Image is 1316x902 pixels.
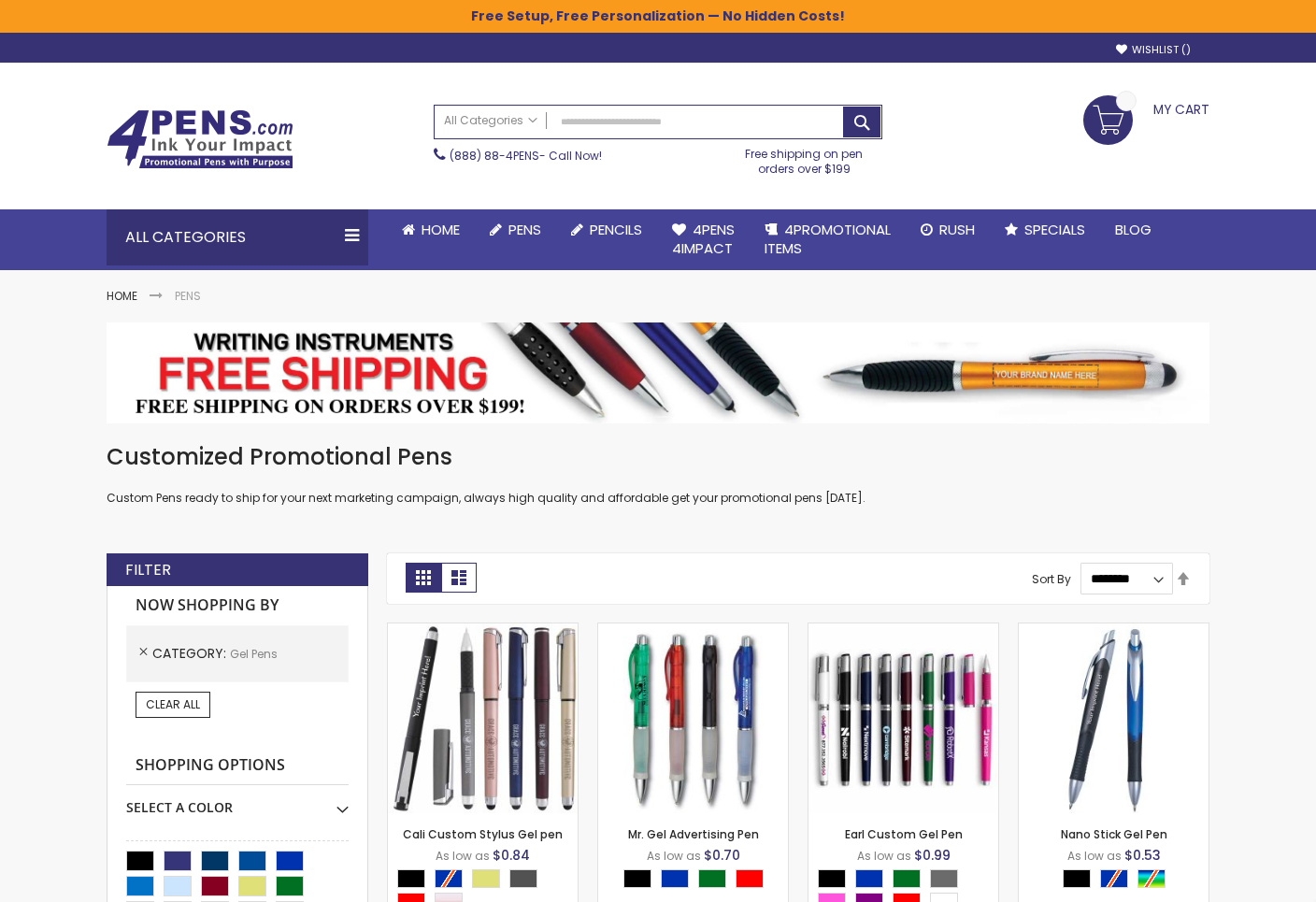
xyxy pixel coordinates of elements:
[628,826,759,842] a: Mr. Gel Advertising Pen
[436,848,490,864] span: As low as
[125,560,171,580] strong: Filter
[598,623,788,638] a: Mr. Gel Advertising pen
[765,220,891,258] span: 4PROMOTIONAL ITEMS
[808,623,998,638] a: Earl Custom Gel Pen
[1116,43,1191,57] a: Wishlist
[657,209,750,270] a: 4Pens4impact
[472,869,500,888] div: Gold
[406,563,441,593] strong: Grid
[1115,220,1151,239] span: Blog
[107,109,293,169] img: 4Pens Custom Pens and Promotional Products
[1063,869,1091,888] div: Black
[508,220,541,239] span: Pens
[914,846,951,865] span: $0.99
[661,869,689,888] div: Blue
[698,869,726,888] div: Green
[704,846,740,865] span: $0.70
[435,106,547,136] a: All Categories
[990,209,1100,251] a: Specials
[672,220,735,258] span: 4Pens 4impact
[808,623,998,813] img: Earl Custom Gel Pen
[397,869,425,888] div: Black
[1019,623,1209,638] a: Nano Stick Gel Pen
[450,148,539,164] a: (888) 88-4PENS
[590,220,642,239] span: Pencils
[450,148,602,164] span: - Call Now!
[136,692,210,718] a: Clear All
[726,139,883,177] div: Free shipping on pen orders over $199
[126,586,349,625] strong: Now Shopping by
[598,623,788,813] img: Mr. Gel Advertising pen
[107,209,368,265] div: All Categories
[1061,826,1167,842] a: Nano Stick Gel Pen
[388,623,578,638] a: Cali Custom Stylus Gel pen
[230,646,278,662] span: Gel Pens
[107,442,1209,507] div: Custom Pens ready to ship for your next marketing campaign, always high quality and affordable ge...
[475,209,556,251] a: Pens
[126,785,349,817] div: Select A Color
[175,288,201,304] strong: Pens
[1032,570,1071,586] label: Sort By
[1100,209,1166,251] a: Blog
[403,826,563,842] a: Cali Custom Stylus Gel pen
[1124,846,1161,865] span: $0.53
[556,209,657,251] a: Pencils
[107,288,137,304] a: Home
[1024,220,1085,239] span: Specials
[146,696,200,712] span: Clear All
[939,220,975,239] span: Rush
[818,869,846,888] div: Black
[1063,869,1175,893] div: Select A Color
[893,869,921,888] div: Green
[857,848,911,864] span: As low as
[1067,848,1122,864] span: As low as
[845,826,963,842] a: Earl Custom Gel Pen
[387,209,475,251] a: Home
[107,442,1209,472] h1: Customized Promotional Pens
[152,644,230,663] span: Category
[647,848,701,864] span: As low as
[855,869,883,888] div: Blue
[107,322,1209,423] img: Pens
[388,623,578,813] img: Cali Custom Stylus Gel pen
[736,869,764,888] div: Red
[906,209,990,251] a: Rush
[126,746,349,786] strong: Shopping Options
[444,113,537,128] span: All Categories
[1019,623,1209,813] img: Nano Stick Gel Pen
[493,846,530,865] span: $0.84
[623,869,651,888] div: Black
[509,869,537,888] div: Gunmetal
[750,209,906,270] a: 4PROMOTIONALITEMS
[422,220,460,239] span: Home
[930,869,958,888] div: Grey
[623,869,773,893] div: Select A Color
